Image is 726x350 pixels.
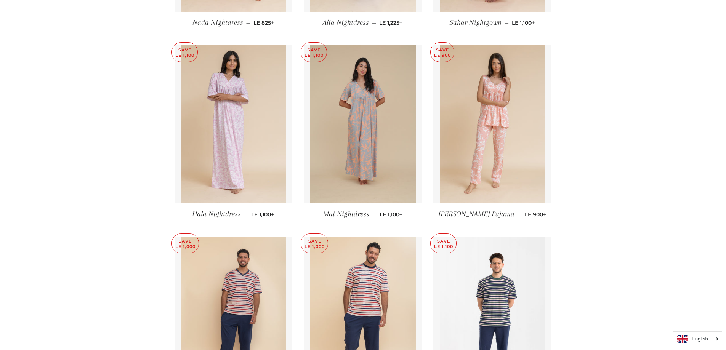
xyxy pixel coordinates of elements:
[380,211,403,218] span: LE 1,100
[433,203,551,225] a: [PERSON_NAME] Pajama — LE 900
[512,19,535,26] span: LE 1,100
[246,19,250,26] span: —
[431,43,454,62] p: Save LE 900
[251,211,274,218] span: LE 1,100
[301,43,327,62] p: Save LE 1,100
[172,234,199,253] p: Save LE 1,000
[192,18,243,27] span: Nada Nightdress
[301,234,328,253] p: Save LE 1,000
[372,211,377,218] span: —
[431,234,456,253] p: Save LE 1,100
[692,336,708,341] i: English
[304,12,422,34] a: Alia Nightdress — LE 1,225
[450,18,502,27] span: Sahar Nightgown
[518,211,522,218] span: —
[433,12,551,34] a: Sahar Nightgown — LE 1,100
[677,335,718,343] a: English
[192,210,241,218] span: Hala Nightdress
[175,203,293,225] a: Hala Nightdress — LE 1,100
[439,210,514,218] span: [PERSON_NAME] Pajama
[372,19,376,26] span: —
[525,211,547,218] span: LE 900
[304,203,422,225] a: Mai Nightdress — LE 1,100
[323,18,369,27] span: Alia Nightdress
[323,210,369,218] span: Mai Nightdress
[172,43,197,62] p: Save LE 1,100
[253,19,274,26] span: LE 825
[379,19,403,26] span: LE 1,225
[505,19,509,26] span: —
[244,211,248,218] span: —
[175,12,293,34] a: Nada Nightdress — LE 825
